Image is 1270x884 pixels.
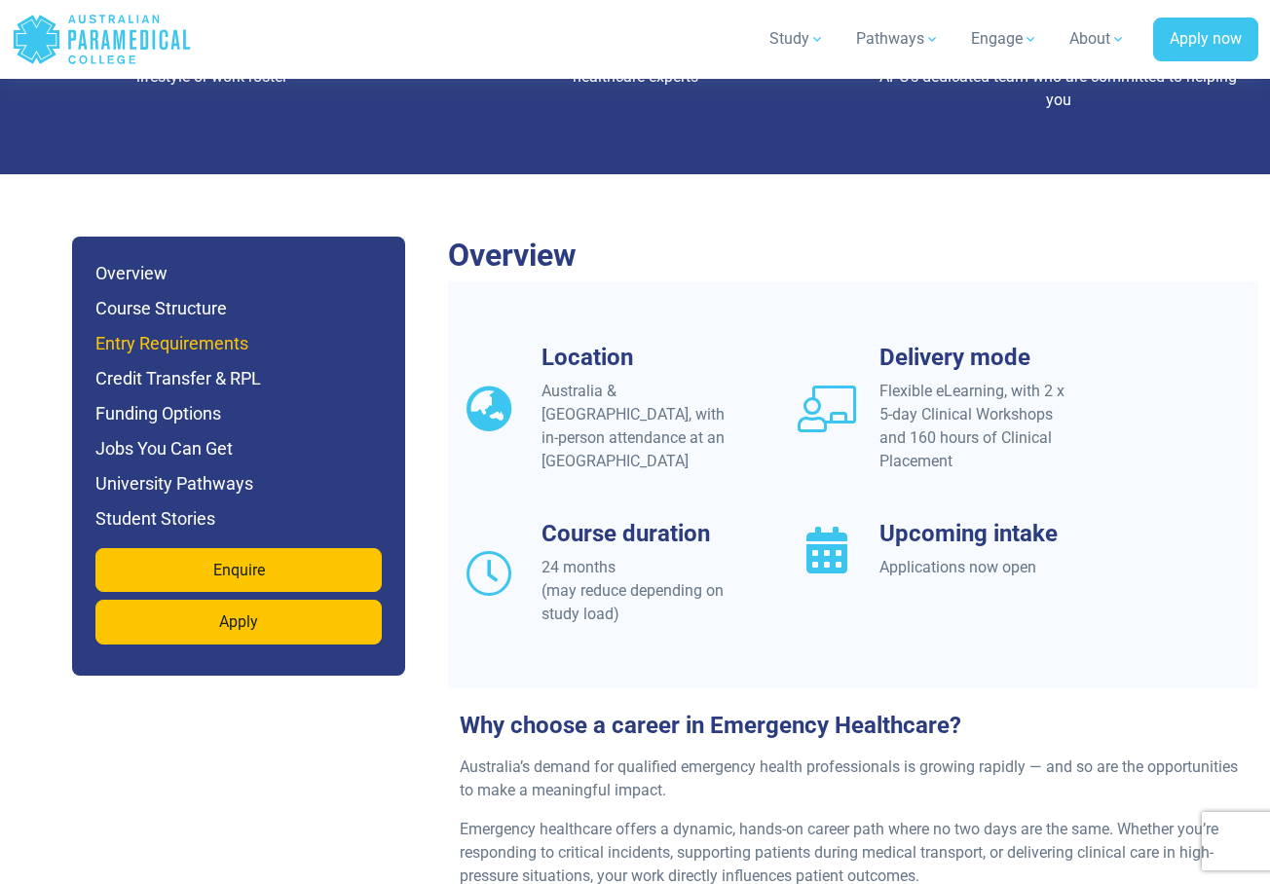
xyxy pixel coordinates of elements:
[959,12,1050,66] a: Engage
[542,556,728,626] div: 24 months (may reduce depending on study load)
[460,755,1247,802] p: Australia’s demand for qualified emergency health professionals is growing rapidly — and so are t...
[448,712,1258,740] h3: Why choose a career in Emergency Healthcare?
[879,380,1065,473] div: Flexible eLearning, with 2 x 5-day Clinical Workshops and 160 hours of Clinical Placement
[95,295,382,322] h6: Course Structure
[542,344,728,372] h3: Location
[542,520,728,548] h3: Course duration
[95,548,382,593] a: Enquire
[95,505,382,533] h6: Student Stories
[542,380,728,473] div: Australia & [GEOGRAPHIC_DATA], with in-person attendance at an [GEOGRAPHIC_DATA]
[95,435,382,462] h6: Jobs You Can Get
[95,600,382,645] a: Apply
[844,12,952,66] a: Pathways
[95,365,382,392] h6: Credit Transfer & RPL
[1058,12,1138,66] a: About
[879,344,1065,372] h3: Delivery mode
[1153,18,1258,62] a: Apply now
[95,400,382,427] h6: Funding Options
[95,260,382,287] h6: Overview
[448,237,1258,274] h2: Overview
[12,8,192,71] a: Australian Paramedical College
[758,12,837,66] a: Study
[879,556,1065,579] div: Applications now open
[95,330,382,357] h6: Entry Requirements
[95,470,382,497] h6: University Pathways
[879,520,1065,548] h3: Upcoming intake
